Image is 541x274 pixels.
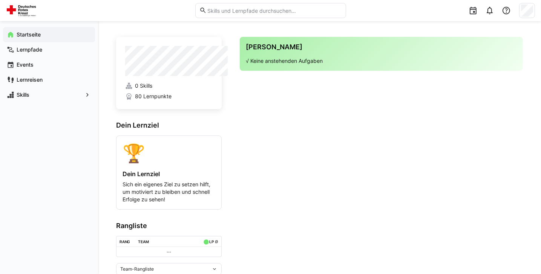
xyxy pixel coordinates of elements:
[116,121,222,129] h3: Dein Lernziel
[125,82,213,90] a: 0 Skills
[123,142,215,164] div: 🏆
[135,93,172,100] span: 80 Lernpunkte
[123,181,215,203] p: Sich ein eigenes Ziel zu setzen hilft, um motiviert zu bleiben und schnell Erfolge zu sehen!
[215,238,218,244] a: ø
[207,7,342,14] input: Skills und Lernpfade durchsuchen…
[123,170,215,178] h4: Dein Lernziel
[209,239,214,244] div: LP
[116,222,222,230] h3: Rangliste
[138,239,149,244] div: Team
[135,82,152,90] span: 0 Skills
[246,57,517,65] p: √ Keine anstehenden Aufgaben
[246,43,517,51] h3: [PERSON_NAME]
[120,239,130,244] div: Rang
[120,266,154,272] span: Team-Rangliste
